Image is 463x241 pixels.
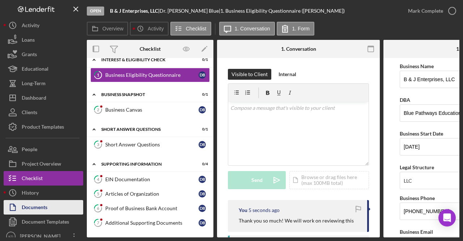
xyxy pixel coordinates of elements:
[292,26,310,32] label: 1. Form
[4,33,83,47] button: Loans
[4,215,83,229] button: Document Templates
[400,195,435,201] label: Business Phone
[400,97,410,103] label: DBA
[105,107,199,113] div: Business Canvas
[22,105,37,121] div: Clients
[148,26,163,32] label: Activity
[105,191,199,197] div: Articles of Organization
[251,171,263,189] div: Send
[90,187,210,201] a: 5Articles of OrganizationDB
[279,69,296,80] div: Internal
[4,62,83,76] button: Educational
[22,142,37,158] div: People
[4,200,83,215] button: Documents
[105,142,199,147] div: Short Answer Questions
[170,22,211,36] button: Checklist
[4,120,83,134] button: Product Templates
[90,137,210,152] a: 3Short Answer QuestionsDB
[22,120,64,136] div: Product Templates
[22,62,48,78] div: Educational
[8,234,13,238] text: KD
[195,92,208,97] div: 0 / 1
[97,107,99,112] tspan: 2
[4,18,83,33] button: Activity
[97,220,99,225] tspan: 7
[4,47,83,62] a: Grants
[4,157,83,171] button: Project Overview
[130,22,168,36] button: Activity
[400,130,443,137] label: Business Start Date
[438,209,456,227] div: Open Intercom Messenger
[110,8,158,14] b: B & J Enterprises, LLC
[22,18,39,34] div: Activity
[105,220,199,226] div: Additional Supporting Documents
[22,33,35,49] div: Loans
[97,142,99,147] tspan: 3
[22,47,37,63] div: Grants
[239,217,354,225] p: Thank you so much! We will work on reviewing this
[97,72,99,77] tspan: 1
[140,46,161,52] div: Checklist
[22,200,47,216] div: Documents
[228,69,271,80] button: Visible to Client
[105,205,199,211] div: Proof of Business Bank Account
[195,127,208,132] div: 0 / 1
[102,26,123,32] label: Overview
[404,178,412,184] div: LLC
[22,76,46,92] div: Long-Term
[4,142,83,157] button: People
[97,191,99,196] tspan: 5
[235,26,270,32] label: 1. Conversation
[160,8,220,14] div: Dr. [PERSON_NAME] Blue |
[101,162,190,166] div: Supporting Information
[4,171,83,186] button: Checklist
[22,186,39,202] div: History
[275,69,300,80] button: Internal
[186,26,207,32] label: Checklist
[277,22,314,36] button: 1. Form
[4,105,83,120] button: Clients
[105,72,199,78] div: Business Eligibility Questionnaire
[87,7,104,16] div: Open
[249,207,280,213] time: 2025-08-11 19:49
[4,91,83,105] button: Dashboard
[195,162,208,166] div: 0 / 4
[87,22,128,36] button: Overview
[101,92,190,97] div: Business Snapshot
[110,8,160,14] div: |
[199,219,206,227] div: D B
[97,206,99,211] tspan: 6
[199,71,206,79] div: D B
[90,216,210,230] a: 7Additional Supporting DocumentsDB
[105,176,199,182] div: EIN Documentation
[220,8,345,14] div: 1. Business Eligibility Questionnaire ([PERSON_NAME])
[228,171,286,189] button: Send
[219,22,275,36] button: 1. Conversation
[4,76,83,91] button: Long-Term
[97,177,99,182] tspan: 4
[231,69,268,80] div: Visible to Client
[199,176,206,183] div: D B
[199,205,206,212] div: D B
[4,186,83,200] button: History
[90,103,210,117] a: 2Business CanvasDB
[281,46,316,52] div: 1. Conversation
[400,229,433,235] label: Business Email
[239,207,247,213] div: You
[401,4,459,18] button: Mark Complete
[408,4,443,18] div: Mark Complete
[101,58,190,62] div: Interest & Eligibility Check
[22,157,61,173] div: Project Overview
[199,141,206,148] div: D B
